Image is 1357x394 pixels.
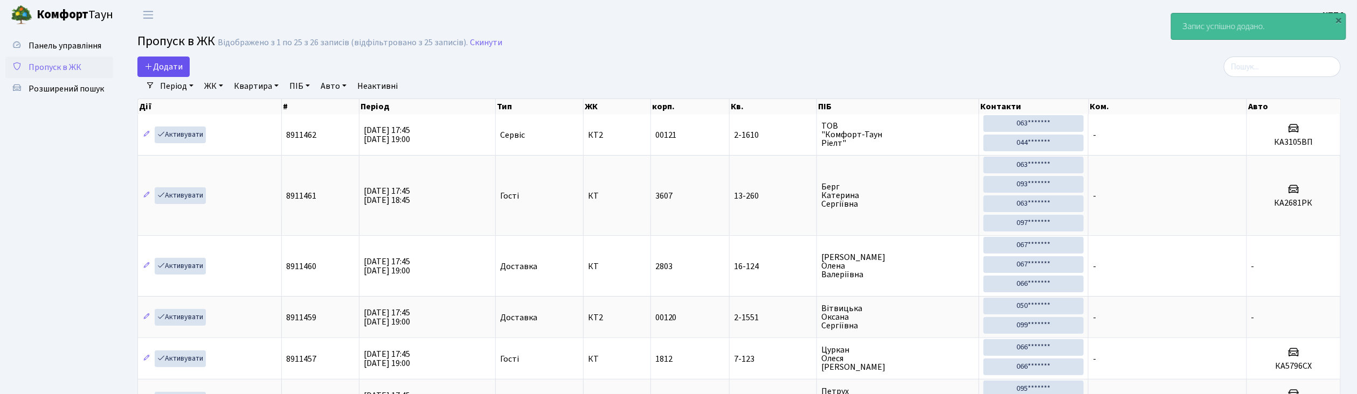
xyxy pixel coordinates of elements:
[364,124,410,145] span: [DATE] 17:45 [DATE] 19:00
[496,99,584,114] th: Тип
[821,182,974,208] span: Берг Катерина Сергіївна
[1251,137,1336,147] h5: КА3105ВП
[1093,129,1096,141] span: -
[137,32,215,51] span: Пропуск в ЖК
[821,253,974,279] span: [PERSON_NAME] Олена Валеріївна
[155,309,206,326] a: Активувати
[655,353,673,365] span: 1812
[655,261,673,272] span: 2803
[364,348,410,369] span: [DATE] 17:45 [DATE] 19:00
[1251,312,1255,323] span: -
[821,346,974,371] span: Цуркан Олеся [PERSON_NAME]
[817,99,979,114] th: ПІБ
[138,99,282,114] th: Дії
[588,262,646,271] span: КТ
[1251,261,1255,272] span: -
[37,6,88,23] b: Комфорт
[286,190,316,202] span: 8911461
[353,77,402,95] a: Неактивні
[1093,261,1096,272] span: -
[734,131,812,139] span: 2-1610
[821,304,974,330] span: Вітвицька Оксана Сергіївна
[282,99,359,114] th: #
[1323,9,1344,22] a: КПП4
[500,192,519,200] span: Гості
[1172,13,1346,39] div: Запис успішно додано.
[1247,99,1341,114] th: Авто
[1251,198,1336,208] h5: КА2681РК
[11,4,32,26] img: logo.png
[1093,190,1096,202] span: -
[655,312,677,323] span: 00120
[734,355,812,363] span: 7-123
[29,61,81,73] span: Пропуск в ЖК
[730,99,817,114] th: Кв.
[651,99,730,114] th: корп.
[500,313,537,322] span: Доставка
[588,313,646,322] span: КТ2
[155,350,206,367] a: Активувати
[1093,312,1096,323] span: -
[734,313,812,322] span: 2-1551
[500,262,537,271] span: Доставка
[500,355,519,363] span: Гості
[364,307,410,328] span: [DATE] 17:45 [DATE] 19:00
[5,78,113,100] a: Розширений пошук
[29,40,101,52] span: Панель управління
[359,99,496,114] th: Період
[1251,361,1336,371] h5: КА5796СХ
[821,122,974,147] span: ТОВ "Комфорт-Таун Ріелт"
[137,57,190,77] a: Додати
[286,261,316,272] span: 8911460
[1334,15,1345,25] div: ×
[286,353,316,365] span: 8911457
[5,57,113,78] a: Пропуск в ЖК
[588,355,646,363] span: КТ
[155,126,206,143] a: Активувати
[655,190,673,202] span: 3607
[364,185,410,206] span: [DATE] 17:45 [DATE] 18:45
[286,312,316,323] span: 8911459
[364,256,410,277] span: [DATE] 17:45 [DATE] 19:00
[230,77,283,95] a: Квартира
[1089,99,1248,114] th: Ком.
[734,262,812,271] span: 16-124
[500,131,525,139] span: Сервіс
[1093,353,1096,365] span: -
[470,38,502,48] a: Скинути
[144,61,183,73] span: Додати
[37,6,113,24] span: Таун
[218,38,468,48] div: Відображено з 1 по 25 з 26 записів (відфільтровано з 25 записів).
[156,77,198,95] a: Період
[285,77,314,95] a: ПІБ
[155,258,206,275] a: Активувати
[135,6,162,24] button: Переключити навігацію
[588,192,646,200] span: КТ
[316,77,351,95] a: Авто
[286,129,316,141] span: 8911462
[588,131,646,139] span: КТ2
[155,187,206,204] a: Активувати
[1323,9,1344,21] b: КПП4
[979,99,1089,114] th: Контакти
[1224,57,1341,77] input: Пошук...
[200,77,227,95] a: ЖК
[734,192,812,200] span: 13-260
[5,35,113,57] a: Панель управління
[29,83,104,95] span: Розширений пошук
[655,129,677,141] span: 00121
[584,99,651,114] th: ЖК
